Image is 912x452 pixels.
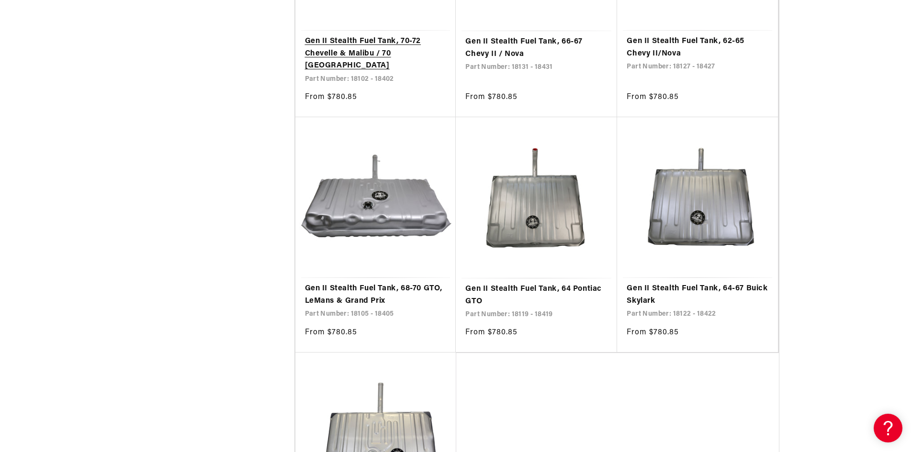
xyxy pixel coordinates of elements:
a: Gen II Stealth Fuel Tank, 68-70 GTO, LeMans & Grand Prix [305,283,447,307]
a: Gen II Stealth Fuel Tank, 70-72 Chevelle & Malibu / 70 [GEOGRAPHIC_DATA] [305,35,447,72]
a: Gen II Stealth Fuel Tank, 66-67 Chevy II / Nova [465,36,608,60]
a: Gen II Stealth Fuel Tank, 62-65 Chevy II/Nova [627,35,768,60]
a: Gen II Stealth Fuel Tank, 64 Pontiac GTO [465,283,608,308]
a: Gen II Stealth Fuel Tank, 64-67 Buick Skylark [627,283,768,307]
